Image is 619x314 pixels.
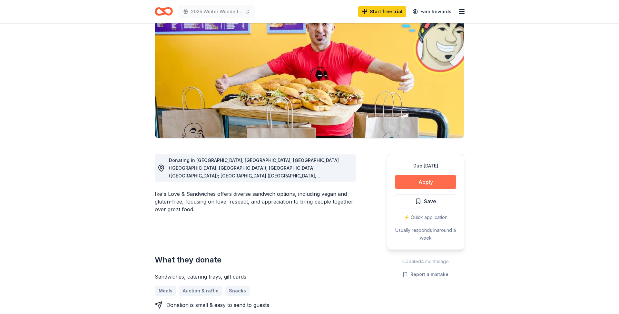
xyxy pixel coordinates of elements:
div: Updated 4 months ago [387,258,464,265]
button: Apply [395,175,456,189]
a: Meals [155,286,176,296]
a: Home [155,4,173,19]
a: Snacks [225,286,250,296]
a: Start free trial [358,6,406,17]
a: Earn Rewards [409,6,455,17]
div: Due [DATE] [395,162,456,170]
span: 2025 Winter Wonderland Comfort and Joy Fair [191,8,242,15]
img: Image for Ike's Sandwiches [155,15,464,138]
span: Donating in [GEOGRAPHIC_DATA]; [GEOGRAPHIC_DATA]; [GEOGRAPHIC_DATA] ([GEOGRAPHIC_DATA], [GEOGRAPH... [169,157,339,217]
div: Sandwiches, catering trays, gift cards [155,273,356,281]
button: 2025 Winter Wonderland Comfort and Joy Fair [178,5,255,18]
a: Auction & raffle [179,286,222,296]
div: ⚡️ Quick application [395,214,456,221]
span: Save [424,197,436,205]
h2: What they donate [155,255,356,265]
button: Save [395,194,456,208]
div: Ike's Love & Sandwiches offers diverse sandwich options, including vegan and gluten-free, focusin... [155,190,356,213]
button: Report a mistake [403,271,448,278]
div: Usually responds in around a week [395,226,456,242]
div: Donation is small & easy to send to guests [166,301,269,309]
